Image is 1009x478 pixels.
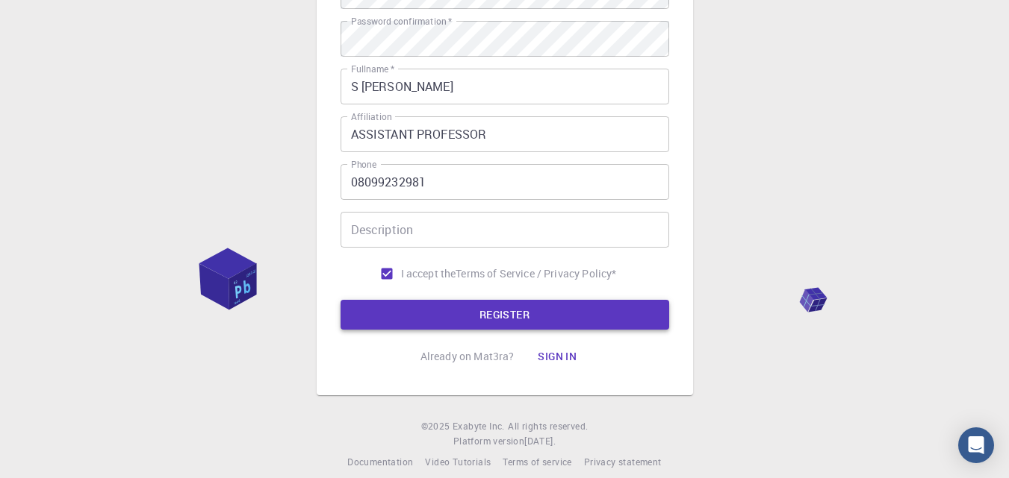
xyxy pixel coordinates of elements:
[958,427,994,463] div: Open Intercom Messenger
[453,419,505,434] a: Exabyte Inc.
[526,342,589,371] button: Sign in
[347,456,413,468] span: Documentation
[347,455,413,470] a: Documentation
[351,158,376,171] label: Phone
[584,455,662,470] a: Privacy statement
[453,434,524,449] span: Platform version
[453,420,505,432] span: Exabyte Inc.
[341,300,669,330] button: REGISTER
[351,110,391,123] label: Affiliation
[503,456,571,468] span: Terms of service
[508,419,588,434] span: All rights reserved.
[584,456,662,468] span: Privacy statement
[456,266,616,281] p: Terms of Service / Privacy Policy *
[425,455,491,470] a: Video Tutorials
[524,435,556,447] span: [DATE] .
[351,63,394,75] label: Fullname
[420,349,515,364] p: Already on Mat3ra?
[421,419,453,434] span: © 2025
[425,456,491,468] span: Video Tutorials
[456,266,616,281] a: Terms of Service / Privacy Policy*
[524,434,556,449] a: [DATE].
[503,455,571,470] a: Terms of service
[351,15,452,28] label: Password confirmation
[401,266,456,281] span: I accept the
